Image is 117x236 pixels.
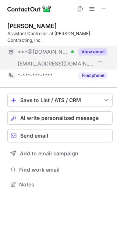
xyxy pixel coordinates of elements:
button: Notes [7,179,113,190]
span: ***@[DOMAIN_NAME] [18,48,68,55]
div: [PERSON_NAME] [7,22,57,30]
button: Reveal Button [78,48,107,55]
div: Save to List / ATS / CRM [20,97,100,103]
button: save-profile-one-click [7,94,113,107]
span: Notes [19,181,110,188]
span: AI write personalized message [20,115,99,121]
span: Add to email campaign [20,151,78,156]
button: Find work email [7,165,113,175]
span: [EMAIL_ADDRESS][DOMAIN_NAME] [18,60,94,67]
img: ContactOut v5.3.10 [7,4,52,13]
span: Find work email [19,166,110,173]
button: Add to email campaign [7,147,113,160]
button: Reveal Button [78,72,107,79]
div: Assistant Controller at [PERSON_NAME] Contracting, Inc. [7,30,113,44]
button: AI write personalized message [7,111,113,125]
button: Send email [7,129,113,142]
span: Send email [20,133,48,139]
